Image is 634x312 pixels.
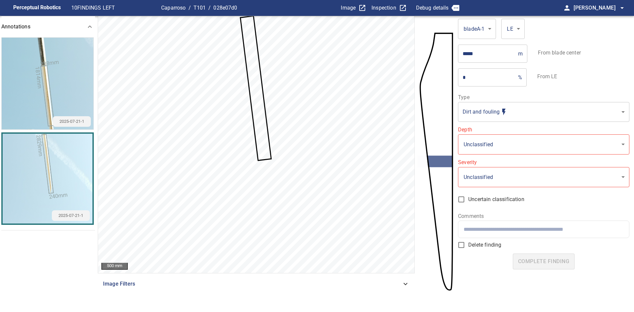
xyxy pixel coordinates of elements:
a: Inspection [371,4,407,12]
figcaption: Perceptual Robotics [13,3,61,13]
label: Comments [458,214,629,219]
label: From LE [537,74,557,79]
button: [PERSON_NAME] [571,1,626,15]
div: Unclassified [458,167,629,187]
label: Type [458,95,629,100]
span: / [208,4,211,12]
div: LE [506,25,514,33]
label: From blade center [538,50,581,55]
button: 2025-07-21-1 [3,134,92,224]
p: 10 FINDINGS LEFT [71,4,161,12]
a: 028e07d0 [213,5,237,11]
span: Delete finding [468,241,501,249]
div: Image Filters [98,276,415,292]
div: bladeA-1 [463,25,485,33]
p: Debug details [416,4,449,12]
p: Caparroso [161,4,186,12]
img: Cropped image of finding key Caparroso/T101/028e07d0-945c-11f0-98e3-7961fd58a234. Inspection 2025... [2,38,93,129]
p: Annotations [1,23,30,31]
div: Unclassified [458,134,629,155]
div: Annotations [1,16,96,37]
label: Depth [458,127,629,132]
p: m [518,51,523,57]
div: bladeA-1 [458,18,496,39]
button: 2025-07-21-1 [2,38,93,129]
div: Unclassified [463,173,618,181]
p: % [518,74,522,81]
span: arrow_drop_down [618,4,626,12]
span: [PERSON_NAME] [574,3,626,13]
span: Image Filters [103,280,402,288]
span: Uncertain classification [468,195,524,203]
div: LE [501,18,524,39]
div: Please select a valid value [458,127,629,155]
div: Dirt and fouling [458,102,629,122]
a: Image [341,4,366,12]
div: Matches with suggested type [463,108,618,116]
p: Image [341,4,356,12]
img: Cropped image of finding key Caparroso/T101/028e07d0-945c-11f0-98e3-7961fd58a234. Inspection 2025... [3,134,92,224]
div: Unclassified [463,140,618,149]
span: 2025-07-21-1 [55,119,88,125]
span: 2025-07-21-1 [54,213,87,219]
label: Severity [458,160,629,165]
a: T101 [194,5,206,11]
p: Inspection [371,4,396,12]
span: / [189,4,191,12]
span: person [563,4,571,12]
